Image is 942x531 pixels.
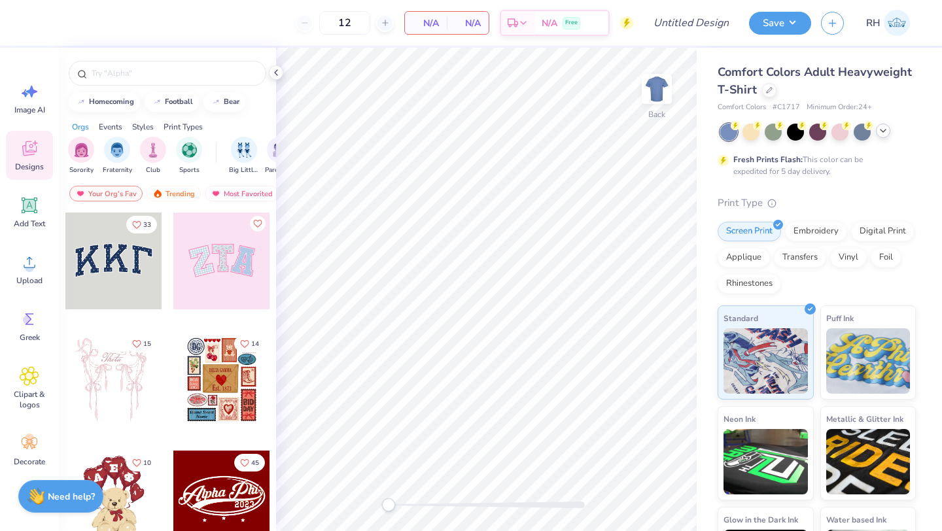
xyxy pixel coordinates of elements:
img: Neon Ink [724,429,808,494]
div: Foil [871,248,901,267]
button: bear [203,92,245,112]
img: Back [644,76,670,102]
span: Big Little Reveal [229,165,259,175]
button: filter button [229,137,259,175]
div: Print Types [164,121,203,133]
button: Like [126,335,157,352]
span: Parent's Weekend [265,165,295,175]
span: 15 [143,341,151,347]
span: Club [146,165,160,175]
div: Screen Print [718,222,781,241]
span: Upload [16,275,43,286]
div: filter for Sports [176,137,202,175]
span: Sports [179,165,200,175]
div: filter for Parent's Weekend [265,137,295,175]
span: Glow in the Dark Ink [724,513,798,526]
span: Comfort Colors [718,102,766,113]
div: filter for Big Little Reveal [229,137,259,175]
button: Like [126,454,157,471]
span: N/A [455,16,481,30]
div: Embroidery [785,222,847,241]
strong: Fresh Prints Flash: [733,154,803,165]
div: Digital Print [851,222,915,241]
div: Rhinestones [718,274,781,294]
img: trending.gif [152,189,163,198]
span: Standard [724,311,758,325]
button: filter button [103,137,132,175]
div: filter for Sorority [68,137,94,175]
div: Print Type [718,196,916,211]
span: N/A [413,16,439,30]
span: Metallic & Glitter Ink [826,412,903,426]
div: Styles [132,121,154,133]
span: Water based Ink [826,513,886,526]
span: Minimum Order: 24 + [807,102,872,113]
div: Back [648,109,665,120]
span: 33 [143,222,151,228]
button: homecoming [69,92,140,112]
button: filter button [140,137,166,175]
span: Designs [15,162,44,172]
img: Metallic & Glitter Ink [826,429,911,494]
button: filter button [68,137,94,175]
div: Your Org's Fav [69,186,143,201]
span: Free [565,18,578,27]
button: Like [250,216,266,231]
div: filter for Club [140,137,166,175]
button: filter button [265,137,295,175]
div: Accessibility label [382,498,395,511]
span: Fraternity [103,165,132,175]
img: trend_line.gif [76,98,86,106]
span: Add Text [14,218,45,229]
span: 45 [251,460,259,466]
span: Sorority [69,165,94,175]
span: RH [866,16,881,31]
strong: Need help? [48,490,95,503]
div: Transfers [774,248,826,267]
div: Trending [147,186,201,201]
div: football [165,98,193,105]
span: Clipart & logos [8,389,51,410]
button: Save [749,12,811,35]
button: filter button [176,137,202,175]
img: Sports Image [182,143,197,158]
div: Most Favorited [205,186,279,201]
img: Club Image [146,143,160,158]
span: N/A [542,16,557,30]
div: bear [224,98,239,105]
span: Greek [20,332,40,343]
button: Like [234,335,265,352]
input: – – [319,11,370,35]
span: 10 [143,460,151,466]
button: Like [126,216,157,233]
img: Puff Ink [826,328,911,394]
span: 14 [251,341,259,347]
span: Decorate [14,456,45,467]
span: # C1717 [773,102,800,113]
div: Events [99,121,122,133]
div: filter for Fraternity [103,137,132,175]
img: most_fav.gif [211,189,221,198]
button: football [145,92,199,112]
input: Try "Alpha" [90,67,258,80]
a: RH [860,10,916,36]
img: Sorority Image [74,143,89,158]
div: Vinyl [830,248,867,267]
span: Neon Ink [724,412,756,426]
img: Rita Habib [884,10,910,36]
span: Puff Ink [826,311,854,325]
input: Untitled Design [643,10,739,36]
div: Orgs [72,121,89,133]
div: homecoming [89,98,134,105]
img: most_fav.gif [75,189,86,198]
span: Comfort Colors Adult Heavyweight T-Shirt [718,64,912,97]
span: Image AI [14,105,45,115]
img: Parent's Weekend Image [273,143,288,158]
img: Big Little Reveal Image [237,143,251,158]
button: Like [234,454,265,471]
img: trend_line.gif [152,98,162,106]
img: Fraternity Image [110,143,124,158]
div: This color can be expedited for 5 day delivery. [733,154,894,177]
div: Applique [718,248,770,267]
img: trend_line.gif [211,98,221,106]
